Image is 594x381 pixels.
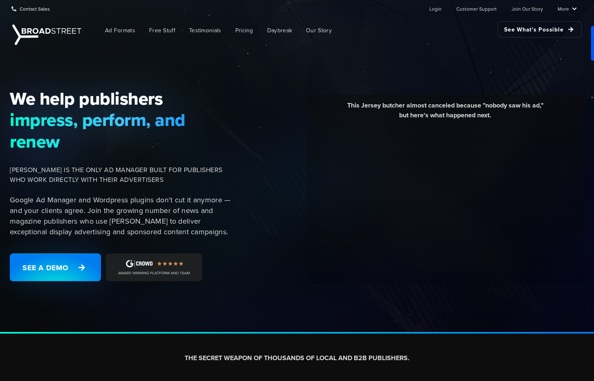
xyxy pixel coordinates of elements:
h2: THE SECRET WEAPON OF THOUSANDS OF LOCAL AND B2B PUBLISHERS. [69,354,525,363]
a: Pricing [229,21,259,40]
img: Broadstreet | The Ad Manager for Small Publishers [12,25,81,45]
span: Ad Formats [105,26,135,35]
a: Login [429,0,442,17]
a: Daybreak [261,21,298,40]
a: Contact Sales [11,0,50,17]
div: This Jersey butcher almost canceled because "nobody saw his ad," but here's what happened next. [313,101,578,126]
a: Testimonials [183,21,228,40]
span: Daybreak [267,26,292,35]
a: More [558,0,577,17]
a: Ad Formats [99,21,141,40]
a: Customer Support [456,0,497,17]
span: impress, perform, and renew [10,109,239,152]
a: See What's Possible [498,21,582,38]
span: Free Stuff [149,26,175,35]
span: We help publishers [10,88,239,109]
span: Testimonials [189,26,221,35]
a: Free Stuff [143,21,181,40]
a: See a Demo [10,253,101,281]
iframe: YouTube video player [313,126,578,276]
a: Our Story [300,21,338,40]
span: [PERSON_NAME] IS THE ONLY AD MANAGER BUILT FOR PUBLISHERS WHO WORK DIRECTLY WITH THEIR ADVERTISERS [10,165,239,185]
nav: Main [86,17,582,44]
p: Google Ad Manager and Wordpress plugins don't cut it anymore — and your clients agree. Join the g... [10,195,239,237]
span: Pricing [235,26,253,35]
a: Join Our Story [511,0,543,17]
span: Our Story [306,26,332,35]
